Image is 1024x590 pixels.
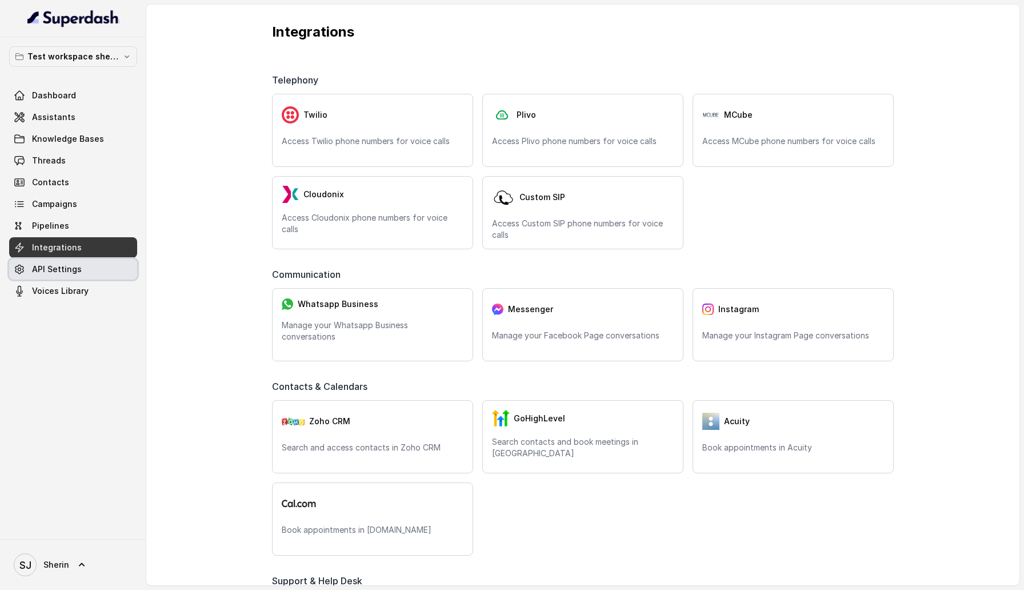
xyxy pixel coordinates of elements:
[32,264,82,275] span: API Settings
[718,304,759,315] span: Instagram
[492,330,674,341] p: Manage your Facebook Page conversations
[9,549,137,581] a: Sherin
[702,135,884,147] p: Access MCube phone numbers for voice calls
[272,380,372,393] span: Contacts & Calendars
[519,192,565,203] span: Custom SIP
[32,220,69,232] span: Pipelines
[9,259,137,280] a: API Settings
[27,9,119,27] img: light.svg
[32,177,69,188] span: Contacts
[702,304,714,315] img: instagram.04eb0078a085f83fc525.png
[32,155,66,166] span: Threads
[9,107,137,127] a: Assistants
[724,109,753,121] span: MCube
[9,85,137,106] a: Dashboard
[32,90,76,101] span: Dashboard
[508,304,553,315] span: Messenger
[702,111,719,118] img: Pj9IrDBdEGgAAAABJRU5ErkJggg==
[282,320,463,342] p: Manage your Whatsapp Business conversations
[9,129,137,149] a: Knowledge Bases
[272,268,345,281] span: Communication
[9,216,137,236] a: Pipelines
[282,500,316,507] img: logo.svg
[282,417,305,425] img: zohoCRM.b78897e9cd59d39d120b21c64f7c2b3a.svg
[517,109,536,121] span: Plivo
[492,186,515,209] img: customSip.5d45856e11b8082b7328070e9c2309ec.svg
[702,330,884,341] p: Manage your Instagram Page conversations
[32,133,104,145] span: Knowledge Bases
[492,135,674,147] p: Access Plivo phone numbers for voice calls
[27,50,119,63] p: Test workspace sherin - limits of workspace naming
[9,172,137,193] a: Contacts
[272,73,323,87] span: Telephony
[9,150,137,171] a: Threads
[298,298,378,310] span: Whatsapp Business
[514,413,565,424] span: GoHighLevel
[282,186,299,203] img: LzEnlUgADIwsuYwsTIxNLkxQDEyBEgDTDZAMjs1Qgy9jUyMTMxBzEB8uASKBKLgDqFxF08kI1lQAAAABJRU5ErkJggg==
[9,194,137,214] a: Campaigns
[282,106,299,123] img: twilio.7c09a4f4c219fa09ad352260b0a8157b.svg
[492,436,674,459] p: Search contacts and book meetings in [GEOGRAPHIC_DATA]
[272,23,894,41] p: Integrations
[492,218,674,241] p: Access Custom SIP phone numbers for voice calls
[303,109,327,121] span: Twilio
[702,413,719,430] img: 5vvjV8cQY1AVHSZc2N7qU9QabzYIM+zpgiA0bbq9KFoni1IQNE8dHPp0leJjYW31UJeOyZnSBUO77gdMaNhFCgpjLZzFnVhVC...
[303,189,344,200] span: Cloudonix
[282,442,463,453] p: Search and access contacts in Zoho CRM
[43,559,69,571] span: Sherin
[272,574,367,588] span: Support & Help Desk
[282,524,463,536] p: Book appointments in [DOMAIN_NAME]
[9,46,137,67] button: Test workspace sherin - limits of workspace naming
[32,111,75,123] span: Assistants
[32,198,77,210] span: Campaigns
[492,410,509,427] img: GHL.59f7fa3143240424d279.png
[9,281,137,301] a: Voices Library
[9,237,137,258] a: Integrations
[309,416,350,427] span: Zoho CRM
[492,304,503,315] img: messenger.2e14a0163066c29f9ca216c7989aa592.svg
[32,285,89,297] span: Voices Library
[282,298,293,310] img: whatsapp.f50b2aaae0bd8934e9105e63dc750668.svg
[492,106,512,124] img: plivo.d3d850b57a745af99832d897a96997ac.svg
[32,242,82,253] span: Integrations
[282,212,463,235] p: Access Cloudonix phone numbers for voice calls
[702,442,884,453] p: Book appointments in Acuity
[19,559,31,571] text: SJ
[282,135,463,147] p: Access Twilio phone numbers for voice calls
[724,416,750,427] span: Acuity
